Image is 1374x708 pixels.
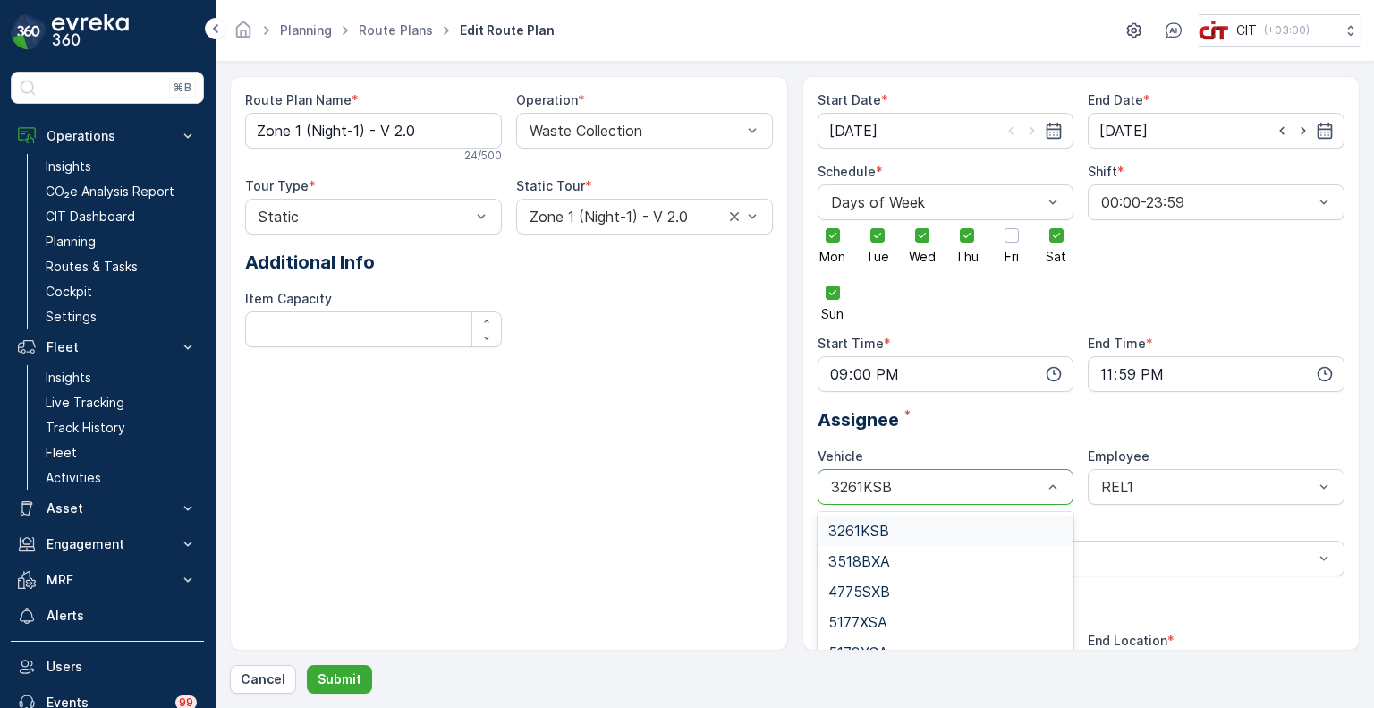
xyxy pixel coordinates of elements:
p: Planning [46,233,96,251]
a: Activities [38,465,204,490]
span: Mon [819,251,845,263]
a: CIT Dashboard [38,204,204,229]
img: logo [11,14,47,50]
label: Operation [516,92,578,107]
a: Planning [38,229,204,254]
label: Schedule [818,164,876,179]
a: Settings [38,304,204,329]
p: Fleet [46,444,77,462]
button: Asset [11,490,204,526]
label: Employee [1088,448,1149,464]
label: End Date [1088,92,1143,107]
label: Start Time [818,336,884,351]
span: Sun [821,308,844,320]
p: Routes & Tasks [46,258,138,276]
p: ( +03:00 ) [1264,23,1310,38]
p: CIT [1236,21,1257,39]
p: CIT Dashboard [46,208,135,226]
a: Track History [38,415,204,440]
input: dd/mm/yyyy [1088,113,1344,149]
p: Settings [46,308,97,326]
p: 24 / 500 [464,149,502,163]
span: Fri [1005,251,1019,263]
label: End Location [1088,633,1167,648]
label: Static Tour [516,178,585,193]
label: Item Capacity [245,291,332,306]
p: Cancel [241,670,285,688]
span: 3518BXA [828,553,890,569]
p: Important Locations [818,591,1345,618]
img: logo_dark-DEwI_e13.png [52,14,129,50]
p: Activities [46,469,101,487]
input: dd/mm/yyyy [818,113,1074,149]
label: Shift [1088,164,1117,179]
span: Thu [955,251,979,263]
p: CO₂e Analysis Report [46,183,174,200]
p: Insights [46,369,91,387]
label: Vehicle [818,448,863,464]
span: Assignee [818,406,899,433]
p: Track History [46,419,125,437]
button: Cancel [230,665,296,694]
span: 3261KSB [828,523,889,539]
label: Route Plan Name [245,92,352,107]
button: Engagement [11,526,204,562]
button: CIT(+03:00) [1199,14,1360,47]
p: Cockpit [46,283,92,301]
p: Live Tracking [46,394,124,412]
p: Alerts [47,607,197,625]
p: Submit [318,670,361,688]
button: Submit [307,665,372,694]
p: Asset [47,499,168,517]
a: Users [11,649,204,685]
a: Alerts [11,598,204,634]
a: Insights [38,154,204,179]
p: Operations [47,127,168,145]
span: Sat [1046,251,1066,263]
a: Route Plans [359,22,433,38]
span: Tue [866,251,889,263]
p: Fleet [47,338,168,356]
span: Additional Info [245,249,375,276]
a: CO₂e Analysis Report [38,179,204,204]
p: Insights [46,158,91,175]
p: ⌘B [174,81,191,95]
a: Live Tracking [38,390,204,415]
label: Start Date [818,92,881,107]
button: Operations [11,118,204,154]
a: Planning [280,22,332,38]
span: Edit Route Plan [456,21,558,39]
a: Fleet [38,440,204,465]
p: MRF [47,571,168,589]
img: cit-logo_pOk6rL0.png [1199,21,1229,40]
p: Users [47,658,197,676]
button: MRF [11,562,204,598]
a: Insights [38,365,204,390]
span: 4775SXB [828,584,890,600]
p: Engagement [47,535,168,553]
a: Cockpit [38,279,204,304]
span: Wed [909,251,936,263]
span: 5178XSA [828,644,888,661]
label: End Time [1088,336,1146,351]
span: 5177XSA [828,614,887,630]
label: Tour Type [245,178,309,193]
a: Routes & Tasks [38,254,204,279]
button: Fleet [11,329,204,365]
a: Homepage [233,27,253,42]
